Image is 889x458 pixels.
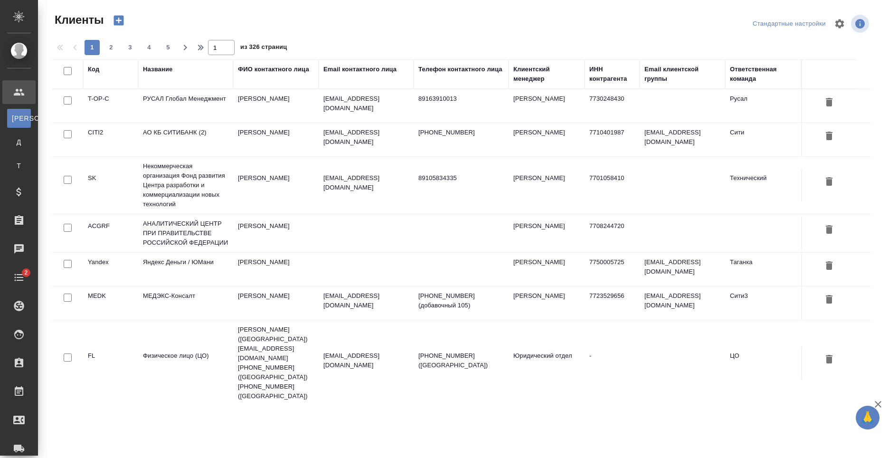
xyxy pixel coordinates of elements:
td: Яндекс Деньги / ЮМани [138,253,233,286]
span: Посмотреть информацию [851,15,871,33]
button: Удалить [821,128,837,145]
td: 7723529656 [585,286,640,320]
td: [PERSON_NAME] [509,89,585,123]
div: Ответственная команда [730,65,796,84]
td: 7701058410 [585,169,640,202]
button: Удалить [821,258,837,275]
div: Клиентский менеджер [513,65,580,84]
p: [PHONE_NUMBER] ([GEOGRAPHIC_DATA]) [418,351,504,370]
a: 2 [2,266,36,289]
button: Удалить [821,291,837,309]
div: ФИО контактного лица [238,65,309,74]
td: FL [83,346,138,380]
td: Таганка [725,253,801,286]
button: 🙏 [856,406,880,429]
td: [PERSON_NAME] [509,253,585,286]
button: 3 [123,40,138,55]
td: 7708244720 [585,217,640,250]
div: Код [88,65,99,74]
button: 2 [104,40,119,55]
td: [PERSON_NAME] [233,286,319,320]
a: Д [7,133,31,152]
td: Некоммерческая организация Фонд развития Центра разработки и коммерциализации новых технологий [138,157,233,214]
td: [PERSON_NAME] [233,253,319,286]
td: [PERSON_NAME] [233,217,319,250]
td: [PERSON_NAME] [233,169,319,202]
td: MEDK [83,286,138,320]
button: Удалить [821,351,837,369]
div: Email клиентской группы [644,65,720,84]
span: 2 [104,43,119,52]
p: [EMAIL_ADDRESS][DOMAIN_NAME] [323,351,409,370]
span: Клиенты [52,12,104,28]
td: [PERSON_NAME] [509,123,585,156]
td: [PERSON_NAME] [509,286,585,320]
td: [PERSON_NAME] ([GEOGRAPHIC_DATA]) [EMAIL_ADDRESS][DOMAIN_NAME] [PHONE_NUMBER] ([GEOGRAPHIC_DATA])... [233,320,319,406]
td: [EMAIL_ADDRESS][DOMAIN_NAME] [640,286,725,320]
td: АНАЛИТИЧЕСКИЙ ЦЕНТР ПРИ ПРАВИТЕЛЬСТВЕ РОССИЙСКОЙ ФЕДЕРАЦИИ [138,214,233,252]
td: SK [83,169,138,202]
td: Сити3 [725,286,801,320]
td: [PERSON_NAME] [509,169,585,202]
span: 3 [123,43,138,52]
td: Юридический отдел [509,346,585,380]
span: 🙏 [860,408,876,428]
a: Т [7,156,31,175]
td: РУСАЛ Глобал Менеджмент [138,89,233,123]
p: [EMAIL_ADDRESS][DOMAIN_NAME] [323,173,409,192]
td: Yandex [83,253,138,286]
td: [PERSON_NAME] [233,123,319,156]
p: 89105834335 [418,173,504,183]
span: Настроить таблицу [828,12,851,35]
div: Email контактного лица [323,65,397,74]
td: 7750005725 [585,253,640,286]
td: АО КБ СИТИБАНК (2) [138,123,233,156]
td: T-OP-C [83,89,138,123]
td: [EMAIL_ADDRESS][DOMAIN_NAME] [640,253,725,286]
td: Физическое лицо (ЦО) [138,346,233,380]
td: 7730248430 [585,89,640,123]
td: Сити [725,123,801,156]
div: ИНН контрагента [589,65,635,84]
button: Удалить [821,173,837,191]
td: МЕДЭКС-Консалт [138,286,233,320]
span: 2 [19,268,33,277]
span: 5 [161,43,176,52]
div: Телефон контактного лица [418,65,502,74]
p: [EMAIL_ADDRESS][DOMAIN_NAME] [323,94,409,113]
p: [EMAIL_ADDRESS][DOMAIN_NAME] [323,291,409,310]
div: Название [143,65,172,74]
td: [PERSON_NAME] [233,89,319,123]
a: [PERSON_NAME] [7,109,31,128]
td: [EMAIL_ADDRESS][DOMAIN_NAME] [640,123,725,156]
td: CITI2 [83,123,138,156]
button: Удалить [821,221,837,239]
button: 4 [142,40,157,55]
td: Русал [725,89,801,123]
div: split button [750,17,828,31]
p: [EMAIL_ADDRESS][DOMAIN_NAME] [323,128,409,147]
p: [PHONE_NUMBER] (добавочный 105) [418,291,504,310]
button: 5 [161,40,176,55]
span: Т [12,161,26,171]
span: 4 [142,43,157,52]
td: ЦО [725,346,801,380]
span: Д [12,137,26,147]
p: 89163910013 [418,94,504,104]
button: Удалить [821,94,837,112]
td: Технический [725,169,801,202]
td: - [585,346,640,380]
p: [PHONE_NUMBER] [418,128,504,137]
button: Создать [107,12,130,29]
td: [PERSON_NAME] [509,217,585,250]
span: из 326 страниц [240,41,287,55]
td: 7710401987 [585,123,640,156]
td: ACGRF [83,217,138,250]
span: [PERSON_NAME] [12,114,26,123]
